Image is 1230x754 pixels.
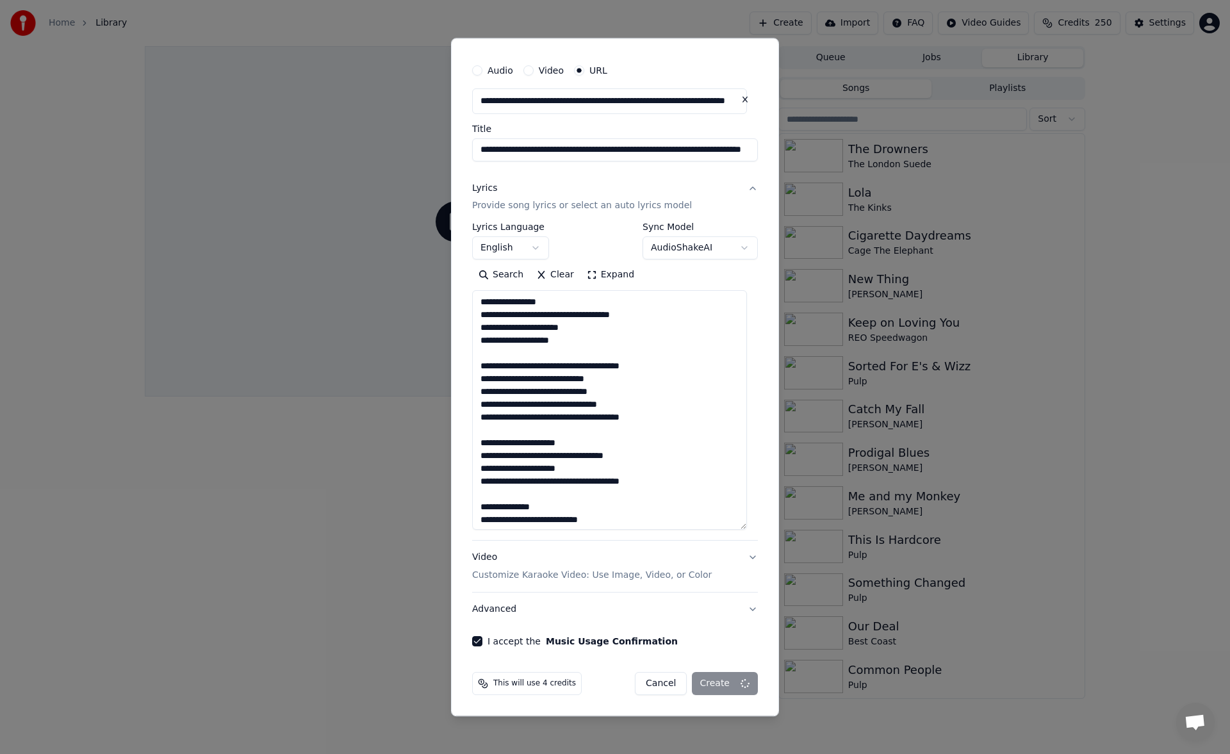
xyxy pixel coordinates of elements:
[488,637,678,646] label: I accept the
[472,570,712,582] p: Customize Karaoke Video: Use Image, Video, or Color
[472,593,758,627] button: Advanced
[635,673,687,696] button: Cancel
[493,679,576,689] span: This will use 4 credits
[472,541,758,593] button: VideoCustomize Karaoke Video: Use Image, Video, or Color
[472,552,712,582] div: Video
[580,265,641,286] button: Expand
[472,200,692,213] p: Provide song lyrics or select an auto lyrics model
[472,223,549,232] label: Lyrics Language
[589,66,607,75] label: URL
[643,223,758,232] label: Sync Model
[472,172,758,223] button: LyricsProvide song lyrics or select an auto lyrics model
[530,265,580,286] button: Clear
[472,223,758,541] div: LyricsProvide song lyrics or select an auto lyrics model
[539,66,564,75] label: Video
[472,182,497,195] div: Lyrics
[546,637,678,646] button: I accept the
[488,66,513,75] label: Audio
[472,265,530,286] button: Search
[472,124,758,133] label: Title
